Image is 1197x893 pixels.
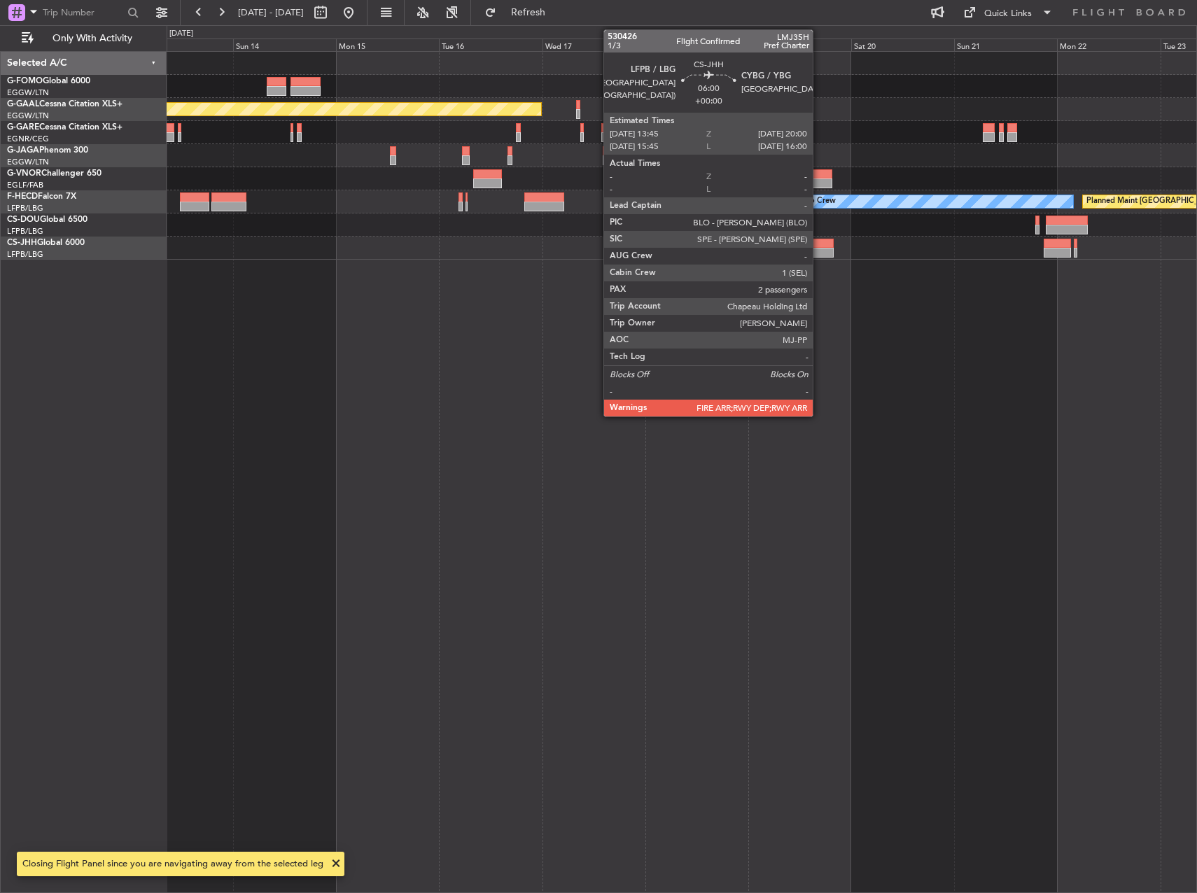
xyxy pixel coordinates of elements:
[499,8,558,17] span: Refresh
[7,146,39,155] span: G-JAGA
[7,216,87,224] a: CS-DOUGlobal 6500
[7,192,76,201] a: F-HECDFalcon 7X
[7,146,88,155] a: G-JAGAPhenom 300
[956,1,1060,24] button: Quick Links
[851,38,954,51] div: Sat 20
[954,38,1057,51] div: Sun 21
[336,38,439,51] div: Mon 15
[439,38,542,51] div: Tue 16
[542,38,645,51] div: Wed 17
[7,216,40,224] span: CS-DOU
[7,239,85,247] a: CS-JHHGlobal 6000
[804,191,836,212] div: No Crew
[7,169,41,178] span: G-VNOR
[7,123,39,132] span: G-GARE
[22,857,323,871] div: Closing Flight Panel since you are navigating away from the selected leg
[7,180,43,190] a: EGLF/FAB
[7,77,90,85] a: G-FOMOGlobal 6000
[7,192,38,201] span: F-HECD
[748,38,851,51] div: Fri 19
[15,27,152,50] button: Only With Activity
[7,123,122,132] a: G-GARECessna Citation XLS+
[645,38,748,51] div: Thu 18
[233,38,336,51] div: Sun 14
[43,2,123,23] input: Trip Number
[7,134,49,144] a: EGNR/CEG
[7,77,43,85] span: G-FOMO
[984,7,1032,21] div: Quick Links
[7,100,39,108] span: G-GAAL
[7,239,37,247] span: CS-JHH
[7,111,49,121] a: EGGW/LTN
[7,226,43,237] a: LFPB/LBG
[1057,38,1160,51] div: Mon 22
[478,1,562,24] button: Refresh
[169,28,193,40] div: [DATE]
[36,34,148,43] span: Only With Activity
[7,157,49,167] a: EGGW/LTN
[7,100,122,108] a: G-GAALCessna Citation XLS+
[238,6,304,19] span: [DATE] - [DATE]
[7,87,49,98] a: EGGW/LTN
[7,203,43,213] a: LFPB/LBG
[7,249,43,260] a: LFPB/LBG
[7,169,101,178] a: G-VNORChallenger 650
[130,38,233,51] div: Sat 13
